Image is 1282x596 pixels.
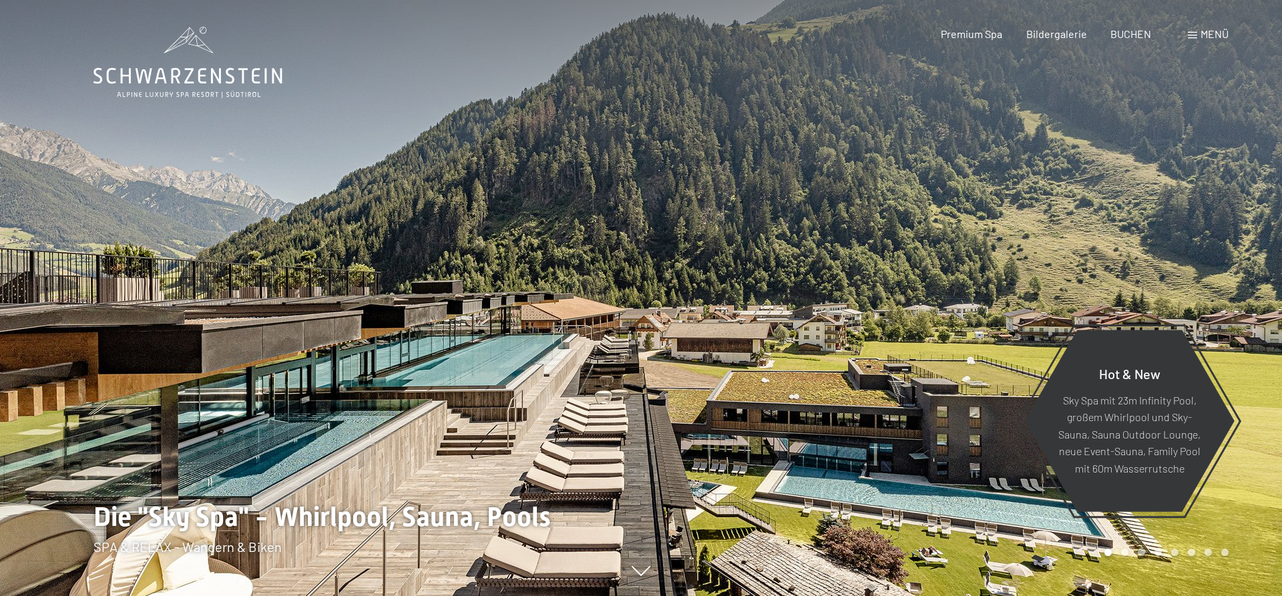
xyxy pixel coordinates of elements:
div: Carousel Page 4 [1154,549,1162,556]
a: Premium Spa [941,27,1002,40]
div: Carousel Page 8 [1221,549,1229,556]
a: Bildergalerie [1026,27,1087,40]
div: Carousel Page 2 [1121,549,1128,556]
div: Carousel Page 7 [1205,549,1212,556]
div: Carousel Page 6 [1188,549,1195,556]
a: Hot & New Sky Spa mit 23m Infinity Pool, großem Whirlpool und Sky-Sauna, Sauna Outdoor Lounge, ne... [1024,329,1235,513]
div: Carousel Pagination [1100,549,1229,556]
p: Sky Spa mit 23m Infinity Pool, großem Whirlpool und Sky-Sauna, Sauna Outdoor Lounge, neue Event-S... [1057,391,1202,477]
div: Carousel Page 1 (Current Slide) [1104,549,1112,556]
a: BUCHEN [1110,27,1151,40]
div: Carousel Page 3 [1138,549,1145,556]
div: Carousel Page 5 [1171,549,1179,556]
span: Hot & New [1099,365,1160,381]
span: Menü [1201,27,1229,40]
